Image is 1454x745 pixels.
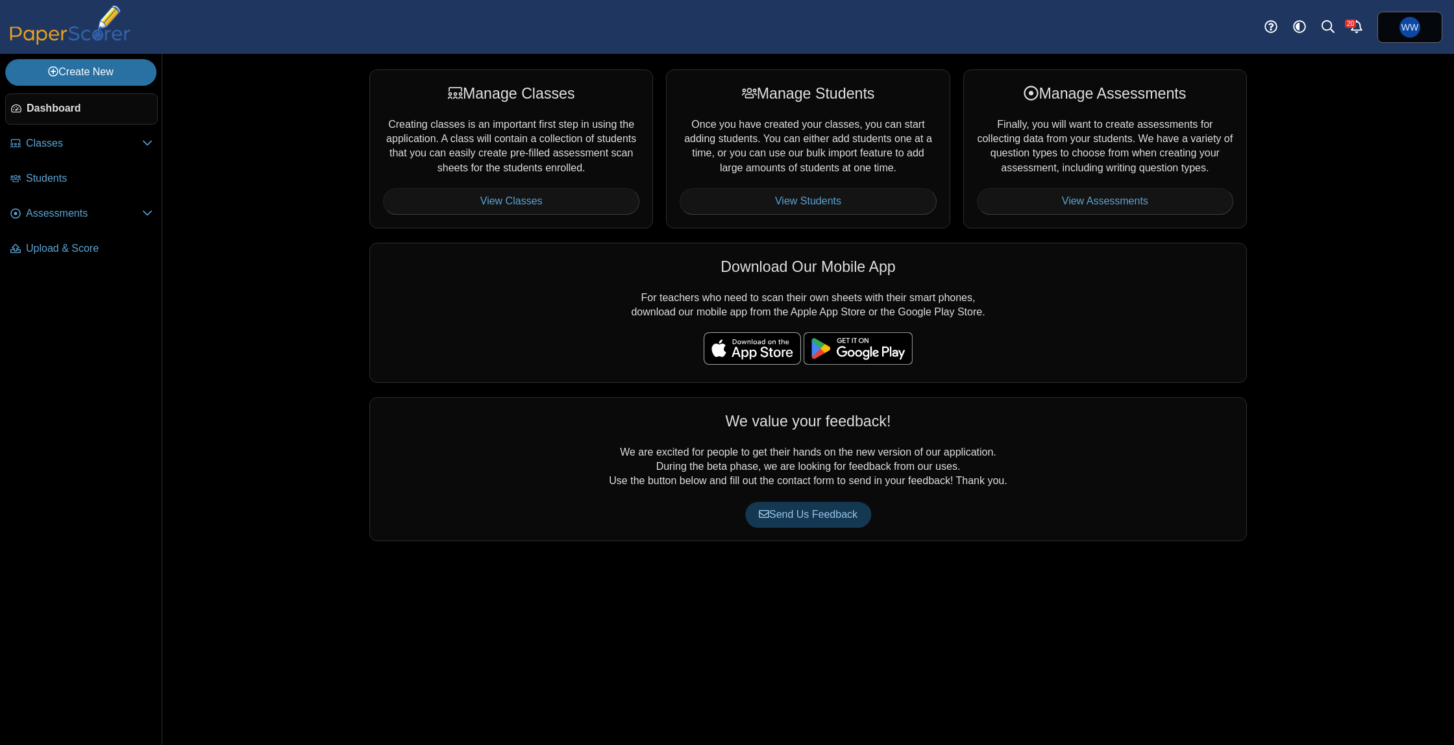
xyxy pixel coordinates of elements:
[383,83,639,104] div: Manage Classes
[666,69,950,228] div: Once you have created your classes, you can start adding students. You can either add students on...
[1399,17,1420,38] span: William Whitney
[26,171,153,186] span: Students
[26,136,142,151] span: Classes
[680,188,936,214] a: View Students
[5,93,158,125] a: Dashboard
[383,411,1233,432] div: We value your feedback!
[369,69,653,228] div: Creating classes is an important first step in using the application. A class will contain a coll...
[977,83,1233,104] div: Manage Assessments
[804,332,913,365] img: google-play-badge.png
[26,206,142,221] span: Assessments
[369,397,1247,541] div: We are excited for people to get their hands on the new version of our application. During the be...
[1342,13,1371,42] a: Alerts
[1377,12,1442,43] a: William Whitney
[5,5,135,45] img: PaperScorer
[5,199,158,230] a: Assessments
[5,59,156,85] a: Create New
[704,332,801,365] img: apple-store-badge.svg
[963,69,1247,228] div: Finally, you will want to create assessments for collecting data from your students. We have a va...
[369,243,1247,383] div: For teachers who need to scan their own sheets with their smart phones, download our mobile app f...
[26,241,153,256] span: Upload & Score
[5,128,158,160] a: Classes
[745,502,871,528] a: Send Us Feedback
[5,164,158,195] a: Students
[759,509,857,520] span: Send Us Feedback
[27,101,152,116] span: Dashboard
[5,234,158,265] a: Upload & Score
[1401,23,1418,32] span: William Whitney
[977,188,1233,214] a: View Assessments
[383,256,1233,277] div: Download Our Mobile App
[5,36,135,47] a: PaperScorer
[680,83,936,104] div: Manage Students
[383,188,639,214] a: View Classes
